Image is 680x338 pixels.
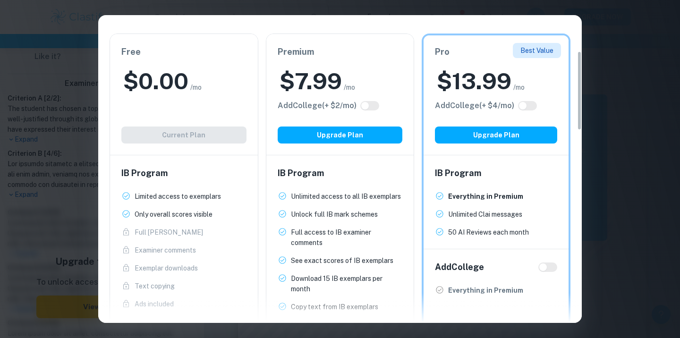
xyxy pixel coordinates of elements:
[344,82,355,93] span: /mo
[437,66,511,96] h2: $ 13.99
[278,167,403,180] h6: IB Program
[448,191,523,202] p: Everything in Premium
[291,255,393,266] p: See exact scores of IB exemplars
[435,167,557,180] h6: IB Program
[448,285,523,296] p: Everything in Premium
[123,66,188,96] h2: $ 0.00
[520,45,553,56] p: Best Value
[448,227,529,237] p: 50 AI Reviews each month
[135,281,175,291] p: Text copying
[435,45,557,59] h6: Pro
[291,209,378,220] p: Unlock full IB mark schemes
[435,127,557,144] button: Upgrade Plan
[280,66,342,96] h2: $ 7.99
[135,245,196,255] p: Examiner comments
[291,227,403,248] p: Full access to IB examiner comments
[448,209,522,220] p: Unlimited Clai messages
[435,261,484,274] h6: Add College
[278,45,403,59] h6: Premium
[513,82,525,93] span: /mo
[278,127,403,144] button: Upgrade Plan
[135,227,203,237] p: Full [PERSON_NAME]
[135,191,221,202] p: Limited access to exemplars
[135,263,198,273] p: Exemplar downloads
[291,191,401,202] p: Unlimited access to all IB exemplars
[190,82,202,93] span: /mo
[121,167,246,180] h6: IB Program
[435,100,514,111] h6: Click to see all the additional College features.
[135,209,212,220] p: Only overall scores visible
[278,100,357,111] h6: Click to see all the additional College features.
[291,273,403,294] p: Download 15 IB exemplars per month
[121,45,246,59] h6: Free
